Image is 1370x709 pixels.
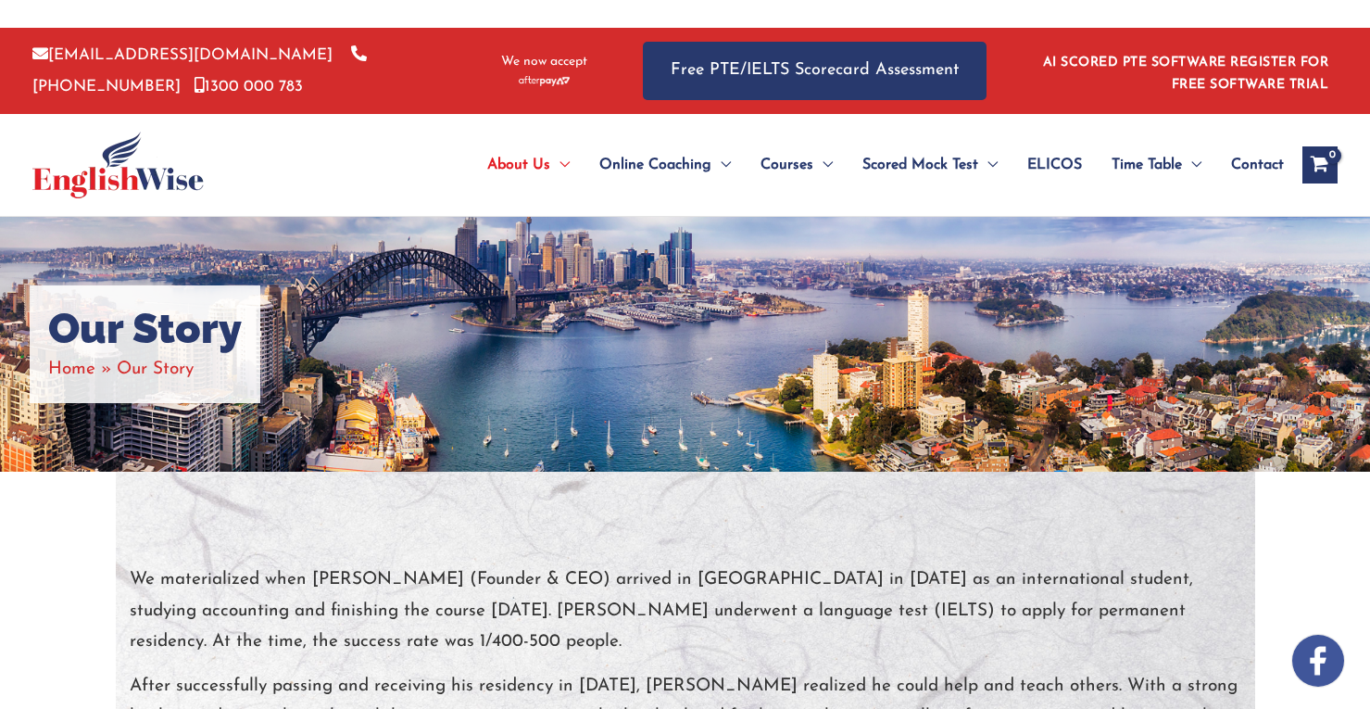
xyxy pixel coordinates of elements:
a: AI SCORED PTE SOFTWARE REGISTER FOR FREE SOFTWARE TRIAL [1043,56,1329,92]
a: About UsMenu Toggle [472,133,584,197]
aside: Header Widget 1 [1032,41,1338,101]
span: Courses [760,133,813,197]
span: Menu Toggle [1182,133,1201,197]
span: Menu Toggle [550,133,570,197]
span: Menu Toggle [978,133,998,197]
span: About Us [487,133,550,197]
a: Contact [1216,133,1284,197]
span: Time Table [1112,133,1182,197]
a: CoursesMenu Toggle [746,133,848,197]
nav: Breadcrumbs [48,354,242,385]
span: Scored Mock Test [862,133,978,197]
span: Online Coaching [599,133,711,197]
a: Scored Mock TestMenu Toggle [848,133,1012,197]
a: [EMAIL_ADDRESS][DOMAIN_NAME] [32,47,333,63]
a: Home [48,361,95,378]
img: cropped-ew-logo [32,132,204,198]
a: Online CoachingMenu Toggle [584,133,746,197]
span: Our Story [117,361,194,378]
a: 1300 000 783 [195,79,303,95]
nav: Site Navigation: Main Menu [443,133,1284,197]
img: white-facebook.png [1292,635,1344,687]
a: Free PTE/IELTS Scorecard Assessment [643,42,987,100]
h1: Our Story [48,304,242,354]
span: Menu Toggle [813,133,833,197]
a: Time TableMenu Toggle [1097,133,1216,197]
img: Afterpay-Logo [519,76,570,86]
span: We now accept [501,53,587,71]
span: Menu Toggle [711,133,731,197]
a: View Shopping Cart, empty [1302,146,1338,184]
a: ELICOS [1012,133,1097,197]
a: [PHONE_NUMBER] [32,47,367,94]
span: Contact [1231,133,1284,197]
span: ELICOS [1027,133,1082,197]
p: We materialized when [PERSON_NAME] (Founder & CEO) arrived in [GEOGRAPHIC_DATA] in [DATE] as an i... [130,564,1241,657]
